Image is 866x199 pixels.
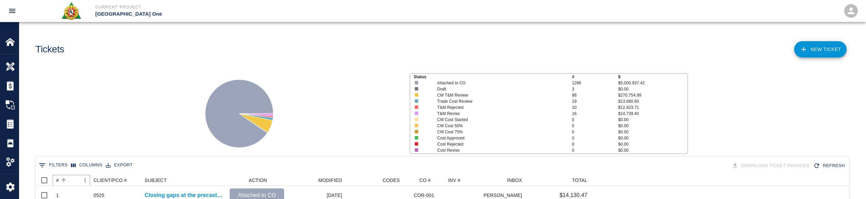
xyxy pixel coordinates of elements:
div: COR-001 [414,192,434,199]
div: CO # [403,175,445,186]
div: TOTAL [572,175,587,186]
div: SUBJECT [141,175,226,186]
p: $13,680.60 [618,98,688,104]
h1: Tickets [35,44,64,55]
p: Attached to CO [437,80,558,86]
div: Refresh the list [812,160,848,172]
p: Status [414,74,572,80]
p: 0 [572,123,618,129]
p: 0 [572,141,618,147]
p: 0 [572,129,618,135]
div: INV # [445,175,484,186]
p: $0.00 [618,141,688,147]
p: Draft [437,86,558,92]
div: 1 [56,192,59,199]
div: 0525 [94,192,104,199]
button: Sort [59,176,68,185]
button: Show filters [37,160,69,171]
p: 0 [572,135,618,141]
div: Tickets download in groups of 15 [730,160,812,172]
button: Export [104,160,134,170]
div: CODES [345,175,403,186]
p: 3 [572,86,618,92]
img: Roger & Sons Concrete [61,1,82,20]
p: $0.00 [618,129,688,135]
p: [GEOGRAPHIC_DATA] One [95,10,470,18]
p: 10 [572,104,618,111]
p: 0 [572,147,618,153]
button: Select columns [69,160,104,170]
button: Menu [80,175,90,185]
div: CLIENT/PCO # [90,175,141,186]
p: $12,923.71 [618,104,688,111]
p: $0.00 [618,135,688,141]
p: 0 [572,117,618,123]
p: Cost Rejected [437,141,558,147]
p: Cost Revise [437,147,558,153]
div: CODES [382,175,400,186]
p: # [572,74,618,80]
p: 88 [572,92,618,98]
p: $14,739.40 [618,111,688,117]
p: CM T&M Review [437,92,558,98]
div: MODIFIED [288,175,345,186]
iframe: Chat Widget [832,166,866,199]
button: Refresh [812,160,848,172]
p: Current Project [95,4,470,10]
div: ACTION [249,175,267,186]
p: 1286 [572,80,618,86]
p: Cost Approved [437,135,558,141]
div: MODIFIED [318,175,342,186]
p: 16 [572,111,618,117]
p: $5,000,937.42 [618,80,688,86]
button: open drawer [4,3,20,19]
p: 19 [572,98,618,104]
p: $ [618,74,688,80]
p: T&M Revise [437,111,558,117]
p: CM Cost 75% [437,129,558,135]
div: # [56,175,59,186]
div: INV # [448,175,460,186]
p: $0.00 [618,117,688,123]
p: T&M Rejected [437,104,558,111]
a: NEW TICKET [794,41,847,57]
div: INBOX [484,175,525,186]
div: INBOX [507,175,522,186]
p: $0.00 [618,147,688,153]
div: SUBJECT [145,175,167,186]
p: Trade Cost Review [437,98,558,104]
div: CLIENT/PCO # [94,175,127,186]
div: ACTION [226,175,288,186]
p: $0.00 [618,123,688,129]
div: TOTAL [525,175,591,186]
div: # [53,175,90,186]
p: $270,754.99 [618,92,688,98]
p: $0.00 [618,86,688,92]
div: CO # [419,175,430,186]
p: CM Cost Started [437,117,558,123]
p: CM Cost 50% [437,123,558,129]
